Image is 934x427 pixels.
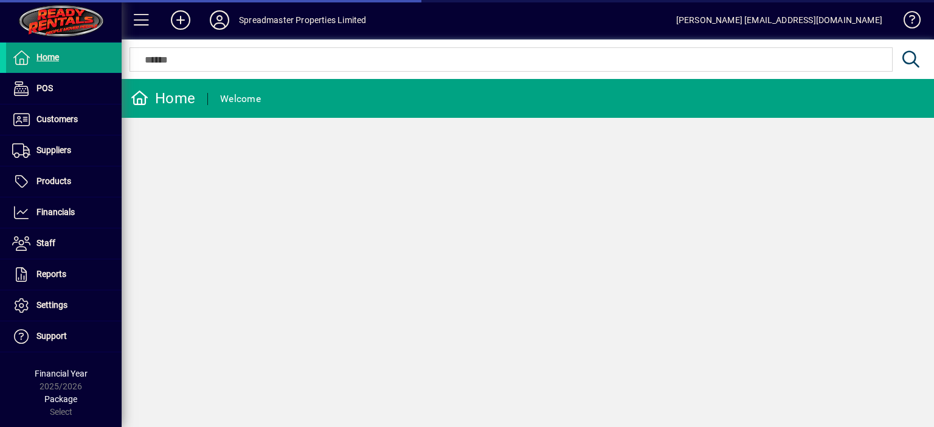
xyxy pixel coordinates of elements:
[161,9,200,31] button: Add
[239,10,366,30] div: Spreadmaster Properties Limited
[36,176,71,186] span: Products
[220,89,261,109] div: Welcome
[36,331,67,341] span: Support
[44,394,77,404] span: Package
[36,300,67,310] span: Settings
[36,207,75,217] span: Financials
[36,269,66,279] span: Reports
[36,114,78,124] span: Customers
[676,10,882,30] div: [PERSON_NAME] [EMAIL_ADDRESS][DOMAIN_NAME]
[6,321,122,352] a: Support
[35,369,88,378] span: Financial Year
[36,52,59,62] span: Home
[6,197,122,228] a: Financials
[36,145,71,155] span: Suppliers
[894,2,919,42] a: Knowledge Base
[6,259,122,290] a: Reports
[200,9,239,31] button: Profile
[131,89,195,108] div: Home
[6,73,122,104] a: POS
[6,104,122,135] a: Customers
[36,238,55,248] span: Staff
[36,83,53,93] span: POS
[6,166,122,197] a: Products
[6,290,122,321] a: Settings
[6,228,122,259] a: Staff
[6,135,122,166] a: Suppliers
